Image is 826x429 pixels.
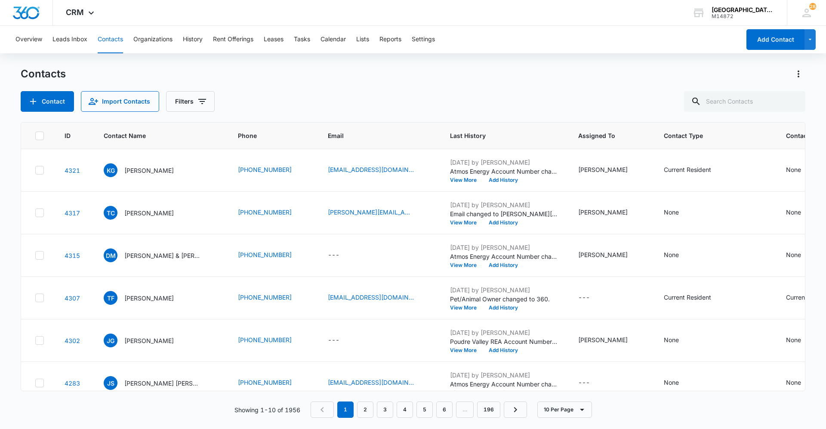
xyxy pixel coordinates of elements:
h1: Contacts [21,67,66,80]
div: [PERSON_NAME] [578,165,628,174]
div: None [786,208,801,217]
span: JS [104,376,117,390]
div: Contact Type - None - Select to Edit Field [664,208,694,218]
span: Contact Name [104,131,205,140]
p: Poudre Valley REA Account Number changed to 6719013. [450,337,558,346]
button: Rent Offerings [213,26,253,53]
button: Add History [483,263,524,268]
div: Assigned To - - Select to Edit Field [578,378,605,388]
div: Phone - 9709094600 - Select to Edit Field [238,208,307,218]
div: Contact Name - Keegan Gaffney - Select to Edit Field [104,163,189,177]
a: [EMAIL_ADDRESS][DOMAIN_NAME] [328,293,414,302]
button: View More [450,220,483,225]
div: [PERSON_NAME] [578,208,628,217]
p: Atmos Energy Account Number changed to 3073337713. [450,252,558,261]
div: [PERSON_NAME] [578,335,628,344]
div: Email - - Select to Edit Field [328,335,355,346]
button: Calendar [321,26,346,53]
div: Contact Name - Jakada Schmidt Kailey Berry - Select to Edit Field [104,376,217,390]
a: [EMAIL_ADDRESS][DOMAIN_NAME] [328,378,414,387]
a: Navigate to contact details page for Tiffany C. Martin-Carrasco [65,209,80,217]
div: Contact Name - Devon Mannex & Maxwell Hinde - Select to Edit Field [104,248,217,262]
nav: Pagination [311,401,527,418]
button: Add History [483,390,524,395]
button: Settings [412,26,435,53]
p: Pet/Animal Owner changed to 360. [450,294,558,303]
p: Email changed to [PERSON_NAME][EMAIL_ADDRESS][DOMAIN_NAME]. [450,209,558,218]
span: Email [328,131,417,140]
div: Contact Status - None - Select to Edit Field [786,165,817,175]
p: [PERSON_NAME] [124,166,174,175]
p: Showing 1-10 of 1956 [234,405,300,414]
button: View More [450,263,483,268]
button: Add History [483,220,524,225]
button: View More [450,348,483,353]
div: None [664,378,679,387]
div: Contact Status - None - Select to Edit Field [786,208,817,218]
button: Reports [379,26,401,53]
span: Contact Type [664,131,753,140]
div: None [664,250,679,259]
button: Add History [483,348,524,353]
div: Email - jakadaschmidt79@gmail.com - Select to Edit Field [328,378,429,388]
button: Tasks [294,26,310,53]
div: None [786,378,801,387]
div: Contact Name - Tiffany C. Martin-Carrasco - Select to Edit Field [104,206,189,220]
p: [DATE] by [PERSON_NAME] [450,200,558,209]
button: Add History [483,178,524,183]
button: View More [450,178,483,183]
div: --- [328,335,339,346]
button: Add Contact [746,29,804,50]
button: Organizations [133,26,173,53]
div: --- [578,378,590,388]
div: Contact Type - Current Resident - Select to Edit Field [664,165,727,175]
p: [DATE] by [PERSON_NAME] [450,158,558,167]
span: Assigned To [578,131,631,140]
a: [PERSON_NAME][EMAIL_ADDRESS][DOMAIN_NAME] [328,208,414,217]
a: Navigate to contact details page for Devon Mannex & Maxwell Hinde [65,252,80,259]
div: --- [578,293,590,303]
div: Contact Type - None - Select to Edit Field [664,335,694,346]
p: [DATE] by [PERSON_NAME] [450,328,558,337]
p: [PERSON_NAME] [124,294,174,303]
div: [PERSON_NAME] [578,250,628,259]
span: CRM [66,8,84,17]
a: [PHONE_NUMBER] [238,293,292,302]
div: Assigned To - Aydin Reinking - Select to Edit Field [578,335,643,346]
a: Page 196 [477,401,500,418]
a: [PHONE_NUMBER] [238,165,292,174]
p: [DATE] by [PERSON_NAME] [450,371,558,380]
a: [PHONE_NUMBER] [238,335,292,344]
p: Atmos Energy Account Number changed to 307335371. [450,167,558,176]
div: account id [712,13,774,19]
a: Page 3 [377,401,393,418]
span: Last History [450,131,545,140]
p: [DATE] by [PERSON_NAME] [450,243,558,252]
button: Lists [356,26,369,53]
span: Phone [238,131,295,140]
span: DM [104,248,117,262]
div: Phone - 9706900957 - Select to Edit Field [238,335,307,346]
p: [PERSON_NAME] & [PERSON_NAME] [124,251,202,260]
div: Phone - 9708935454 - Select to Edit Field [238,165,307,175]
button: Filters [166,91,215,112]
div: Email - travisif2024@gmail.com - Select to Edit Field [328,293,429,303]
button: Import Contacts [81,91,159,112]
div: Contact Status - None - Select to Edit Field [786,378,817,388]
a: Navigate to contact details page for Keegan Gaffney [65,167,80,174]
button: Contacts [98,26,123,53]
div: Current Resident [664,293,711,302]
span: TF [104,291,117,305]
a: Page 4 [397,401,413,418]
div: None [664,208,679,217]
button: Overview [15,26,42,53]
div: Phone - 9703104061 - Select to Edit Field [238,378,307,388]
a: Next Page [504,401,527,418]
div: Email - martin.tiffany76@yahoo.com - Select to Edit Field [328,208,429,218]
div: None [786,335,801,344]
a: [EMAIL_ADDRESS][DOMAIN_NAME] [328,165,414,174]
div: Assigned To - Aydin Reinking - Select to Edit Field [578,208,643,218]
button: View More [450,305,483,310]
button: Leases [264,26,284,53]
input: Search Contacts [684,91,805,112]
